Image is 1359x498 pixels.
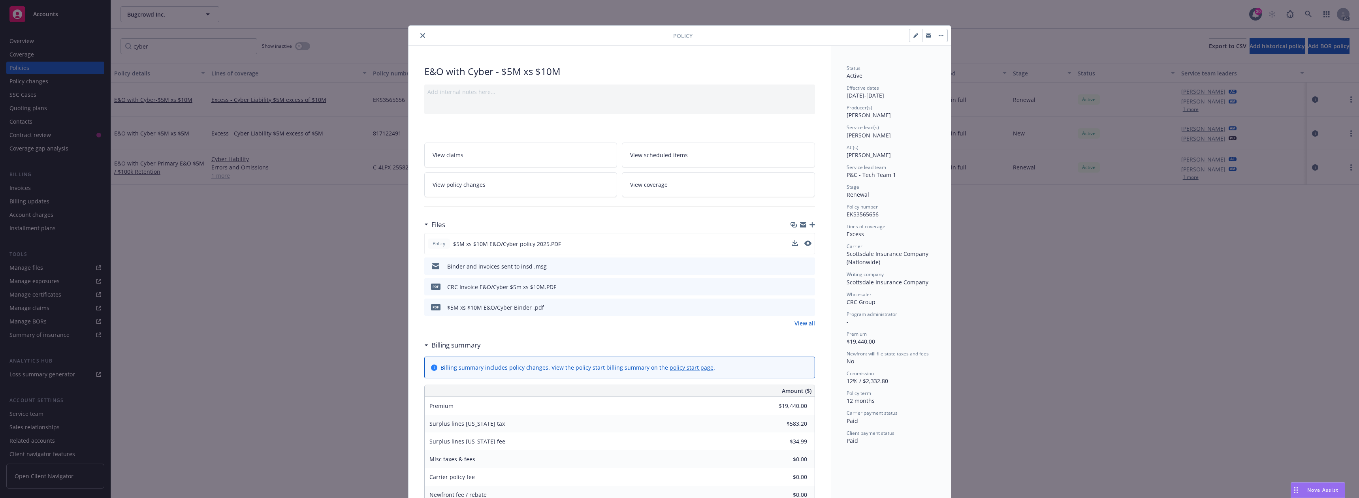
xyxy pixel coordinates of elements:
[433,180,486,189] span: View policy changes
[447,283,556,291] div: CRC Invoice E&O/Cyber $5m xs $10M.PDF
[429,455,475,463] span: Misc taxes & fees
[847,203,878,210] span: Policy number
[847,410,898,416] span: Carrier payment status
[760,436,812,447] input: 0.00
[847,171,896,179] span: P&C - Tech Team 1
[847,104,872,111] span: Producer(s)
[794,319,815,327] a: View all
[424,340,481,350] div: Billing summary
[630,151,688,159] span: View scheduled items
[847,111,891,119] span: [PERSON_NAME]
[760,453,812,465] input: 0.00
[847,370,874,377] span: Commission
[847,250,930,266] span: Scottsdale Insurance Company (Nationwide)
[847,65,860,71] span: Status
[847,390,871,397] span: Policy term
[804,241,811,246] button: preview file
[453,240,561,248] span: $5M xs $10M E&O/Cyber policy 2025.PDF
[1291,482,1345,498] button: Nova Assist
[847,191,869,198] span: Renewal
[760,471,812,483] input: 0.00
[847,271,884,278] span: Writing company
[429,402,454,410] span: Premium
[847,124,879,131] span: Service lead(s)
[847,350,929,357] span: Newfront will file state taxes and fees
[760,418,812,430] input: 0.00
[847,230,864,238] span: Excess
[847,377,888,385] span: 12% / $2,332.80
[805,303,812,312] button: preview file
[847,298,875,306] span: CRC Group
[429,438,505,445] span: Surplus lines [US_STATE] fee
[429,420,505,427] span: Surplus lines [US_STATE] tax
[1307,487,1338,493] span: Nova Assist
[847,417,858,425] span: Paid
[847,184,859,190] span: Stage
[418,31,427,40] button: close
[847,430,894,436] span: Client payment status
[431,240,447,247] span: Policy
[847,331,867,337] span: Premium
[847,210,879,218] span: EKS3565656
[847,291,871,298] span: Wholesaler
[622,172,815,197] a: View coverage
[431,220,445,230] h3: Files
[670,364,713,371] a: policy start page
[792,262,798,271] button: download file
[847,437,858,444] span: Paid
[424,172,617,197] a: View policy changes
[427,88,812,96] div: Add internal notes here...
[782,387,811,395] span: Amount ($)
[847,243,862,250] span: Carrier
[847,311,897,318] span: Program administrator
[630,180,668,189] span: View coverage
[431,340,481,350] h3: Billing summary
[847,223,885,230] span: Lines of coverage
[760,400,812,412] input: 0.00
[792,240,798,248] button: download file
[429,473,475,481] span: Carrier policy fee
[440,363,715,372] div: Billing summary includes policy changes. View the policy start billing summary on the .
[1291,483,1301,498] div: Drag to move
[847,318,849,325] span: -
[673,32,693,40] span: Policy
[847,278,928,286] span: Scottsdale Insurance Company
[847,164,886,171] span: Service lead team
[805,262,812,271] button: preview file
[792,303,798,312] button: download file
[805,283,812,291] button: preview file
[847,338,875,345] span: $19,440.00
[447,262,547,271] div: Binder and invoices sent to insd .msg
[847,151,891,159] span: [PERSON_NAME]
[847,397,875,404] span: 12 months
[424,143,617,167] a: View claims
[847,85,879,91] span: Effective dates
[622,143,815,167] a: View scheduled items
[847,72,862,79] span: Active
[847,357,854,365] span: No
[847,144,858,151] span: AC(s)
[431,304,440,310] span: pdf
[847,85,935,100] div: [DATE] - [DATE]
[431,284,440,289] span: PDF
[424,65,815,78] div: E&O with Cyber - $5M xs $10M
[447,303,544,312] div: $5M xs $10M E&O/Cyber Binder .pdf
[804,240,811,248] button: preview file
[424,220,445,230] div: Files
[792,283,798,291] button: download file
[792,240,798,246] button: download file
[847,132,891,139] span: [PERSON_NAME]
[433,151,463,159] span: View claims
